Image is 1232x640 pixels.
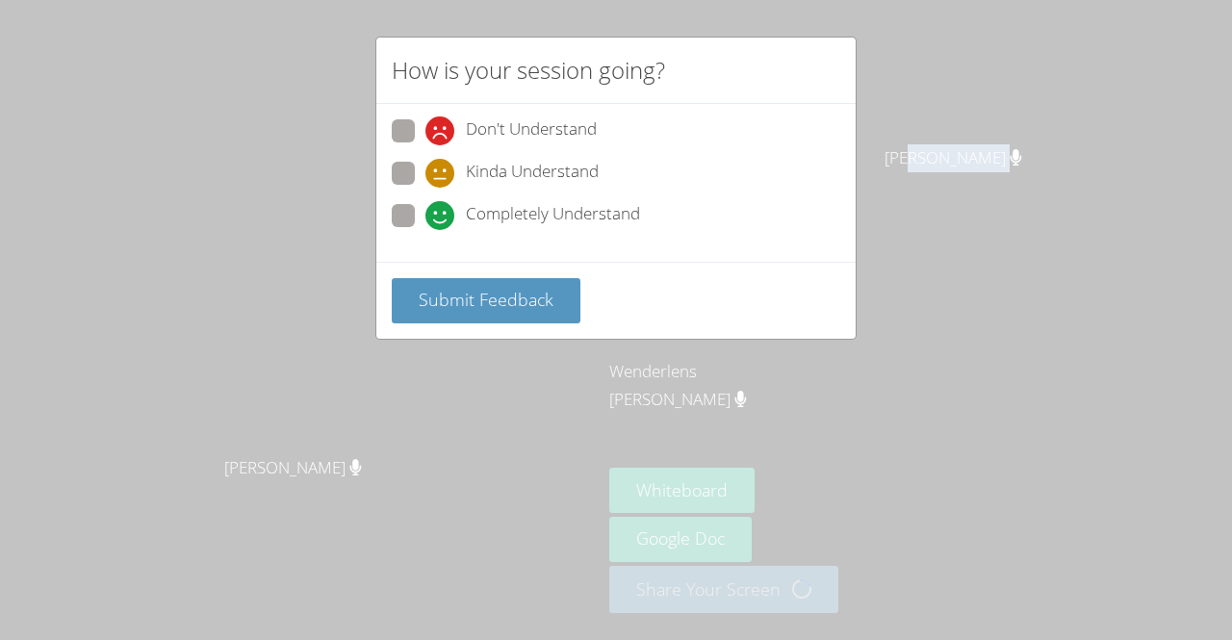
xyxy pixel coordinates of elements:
[419,288,553,311] span: Submit Feedback
[466,116,597,145] span: Don't Understand
[392,278,580,323] button: Submit Feedback
[466,201,640,230] span: Completely Understand
[392,53,665,88] h2: How is your session going?
[466,159,599,188] span: Kinda Understand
